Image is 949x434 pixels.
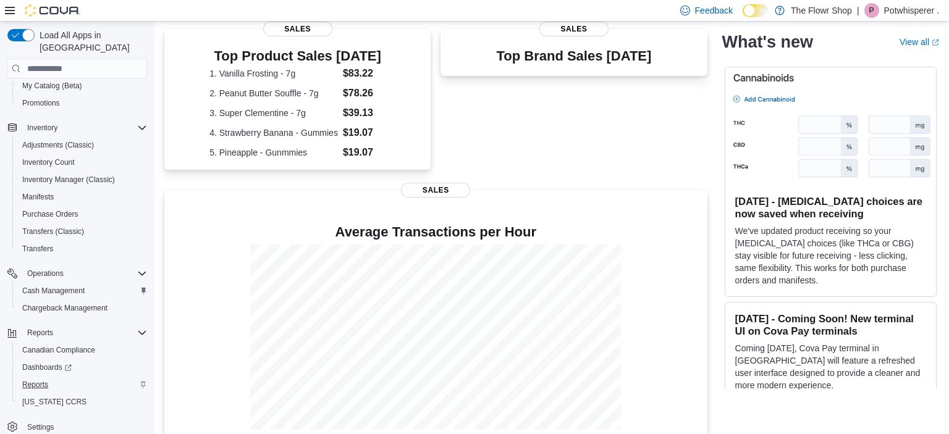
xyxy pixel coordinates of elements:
input: Dark Mode [743,4,769,17]
a: Dashboards [12,359,152,376]
span: Purchase Orders [17,207,147,222]
span: Reports [22,325,147,340]
a: Dashboards [17,360,77,375]
a: Inventory Count [17,155,80,170]
a: Manifests [17,190,59,204]
a: Canadian Compliance [17,343,100,357]
button: Reports [2,324,152,341]
a: Chargeback Management [17,301,112,315]
button: Inventory Count [12,154,152,171]
dd: $19.07 [343,145,386,160]
svg: External link [932,39,939,46]
button: Inventory Manager (Classic) [12,171,152,188]
button: Promotions [12,94,152,112]
span: Washington CCRS [17,394,147,409]
p: We've updated product receiving so your [MEDICAL_DATA] choices (like THCa or CBG) stay visible fo... [735,224,926,286]
h3: Top Brand Sales [DATE] [497,49,652,64]
a: [US_STATE] CCRS [17,394,91,409]
button: Purchase Orders [12,206,152,223]
span: Promotions [17,96,147,111]
a: Transfers [17,241,58,256]
button: Adjustments (Classic) [12,136,152,154]
span: Settings [27,422,54,432]
p: Coming [DATE], Cova Pay terminal in [GEOGRAPHIC_DATA] will feature a refreshed user interface des... [735,341,926,391]
span: Reports [22,380,48,390]
button: Reports [22,325,58,340]
a: Inventory Manager (Classic) [17,172,120,187]
span: Dashboards [22,362,72,372]
span: Operations [27,269,64,278]
h4: Average Transactions per Hour [174,225,698,240]
span: Sales [263,22,332,36]
a: Reports [17,377,53,392]
h3: Top Product Sales [DATE] [209,49,386,64]
dd: $78.26 [343,86,386,101]
button: Inventory [2,119,152,136]
dt: 3. Super Clementine - 7g [209,107,338,119]
span: Feedback [695,4,733,17]
span: Canadian Compliance [17,343,147,357]
span: Transfers [22,244,53,254]
dd: $19.07 [343,125,386,140]
img: Cova [25,4,80,17]
button: My Catalog (Beta) [12,77,152,94]
span: Transfers (Classic) [17,224,147,239]
span: My Catalog (Beta) [17,78,147,93]
span: Manifests [22,192,54,202]
span: Transfers (Classic) [22,227,84,236]
span: Adjustments (Classic) [22,140,94,150]
span: Inventory Count [22,157,75,167]
dd: $83.22 [343,66,386,81]
button: Manifests [12,188,152,206]
button: Transfers [12,240,152,257]
span: Dashboards [17,360,147,375]
span: Chargeback Management [17,301,147,315]
a: Adjustments (Classic) [17,138,99,152]
span: Reports [27,328,53,338]
span: P [869,3,874,18]
a: Transfers (Classic) [17,224,89,239]
h3: [DATE] - Coming Soon! New terminal UI on Cova Pay terminals [735,312,926,336]
a: View allExternal link [900,37,939,47]
button: [US_STATE] CCRS [12,393,152,411]
span: Transfers [17,241,147,256]
span: Load All Apps in [GEOGRAPHIC_DATA] [35,29,147,54]
span: Sales [401,183,470,198]
button: Operations [2,265,152,282]
span: Cash Management [17,283,147,298]
span: Purchase Orders [22,209,78,219]
dt: 2. Peanut Butter Souffle - 7g [209,87,338,99]
span: Inventory [22,120,147,135]
span: Reports [17,377,147,392]
span: Inventory [27,123,57,133]
button: Cash Management [12,282,152,299]
p: The Flowr Shop [791,3,852,18]
span: My Catalog (Beta) [22,81,82,91]
span: Canadian Compliance [22,345,95,355]
span: [US_STATE] CCRS [22,397,86,407]
a: My Catalog (Beta) [17,78,87,93]
dt: 1. Vanilla Frosting - 7g [209,67,338,80]
span: Sales [539,22,609,36]
dt: 4. Strawberry Banana - Gummies [209,127,338,139]
h3: [DATE] - [MEDICAL_DATA] choices are now saved when receiving [735,194,926,219]
button: Operations [22,266,69,281]
button: Transfers (Classic) [12,223,152,240]
span: Manifests [17,190,147,204]
h2: What's new [722,32,813,52]
p: Potwhisperer . [884,3,939,18]
span: Inventory Manager (Classic) [22,175,115,185]
span: Inventory Count [17,155,147,170]
span: Promotions [22,98,60,108]
span: Operations [22,266,147,281]
span: Chargeback Management [22,303,108,313]
button: Inventory [22,120,62,135]
a: Cash Management [17,283,90,298]
p: | [857,3,859,18]
span: Cash Management [22,286,85,296]
button: Chargeback Management [12,299,152,317]
span: Adjustments (Classic) [17,138,147,152]
a: Purchase Orders [17,207,83,222]
span: Inventory Manager (Classic) [17,172,147,187]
